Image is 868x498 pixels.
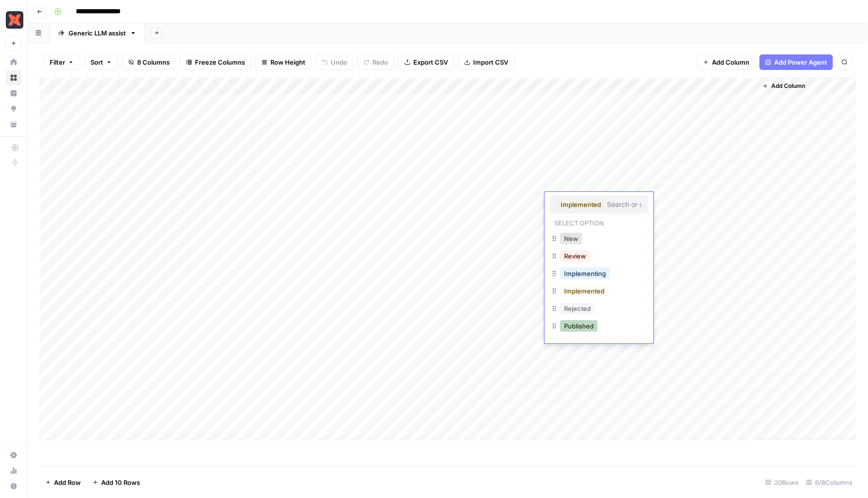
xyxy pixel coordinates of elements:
div: 20 Rows [762,475,802,490]
a: Settings [6,447,21,463]
button: Sort [84,54,118,70]
a: Generic LLM assist [50,23,145,43]
a: Your Data [6,117,21,132]
span: Add Column [771,82,805,90]
button: Implemented [560,285,608,297]
span: Add Row [54,478,81,487]
span: Redo [372,57,388,67]
a: Opportunities [6,101,21,117]
button: Help + Support [6,479,21,494]
span: Add Column [712,57,749,67]
span: Add Power Agent [774,57,827,67]
button: Filter [43,54,80,70]
button: Workspace: Marketing - dbt Labs [6,8,21,32]
button: Import CSV [458,54,514,70]
div: Review [550,248,648,266]
button: 8 Columns [122,54,176,70]
span: Import CSV [473,57,508,67]
span: Undo [331,57,347,67]
input: Search or create [607,200,641,209]
span: Sort [90,57,103,67]
button: Row Height [255,54,312,70]
a: Browse [6,70,21,86]
button: Undo [316,54,354,70]
div: 6/8 Columns [802,475,856,490]
button: Freeze Columns [180,54,251,70]
button: Add Column [697,54,756,70]
a: Insights [6,86,21,101]
span: 8 Columns [137,57,170,67]
span: Add 10 Rows [101,478,140,487]
button: New [560,233,582,244]
a: Usage [6,463,21,479]
button: Published [560,320,598,332]
button: Add 10 Rows [87,475,146,490]
button: Add Column [759,80,809,92]
button: Export CSV [398,54,454,70]
span: Filter [50,57,65,67]
div: New [550,231,648,248]
button: Review [560,250,590,262]
div: Implemented [550,283,648,301]
span: Freeze Columns [195,57,245,67]
span: Export CSV [413,57,448,67]
div: Implementing [550,266,648,283]
button: Rejected [560,303,595,314]
button: Implementing [560,268,610,279]
div: Generic LLM assist [69,28,126,38]
span: Row Height [270,57,305,67]
button: Add Row [39,475,87,490]
a: Home [6,54,21,70]
button: Implemented [557,199,605,210]
div: Published [550,318,648,336]
button: Add Power Agent [760,54,833,70]
button: Redo [357,54,394,70]
img: Marketing - dbt Labs Logo [6,11,23,29]
p: Select option [550,216,608,228]
div: Rejected [550,301,648,318]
